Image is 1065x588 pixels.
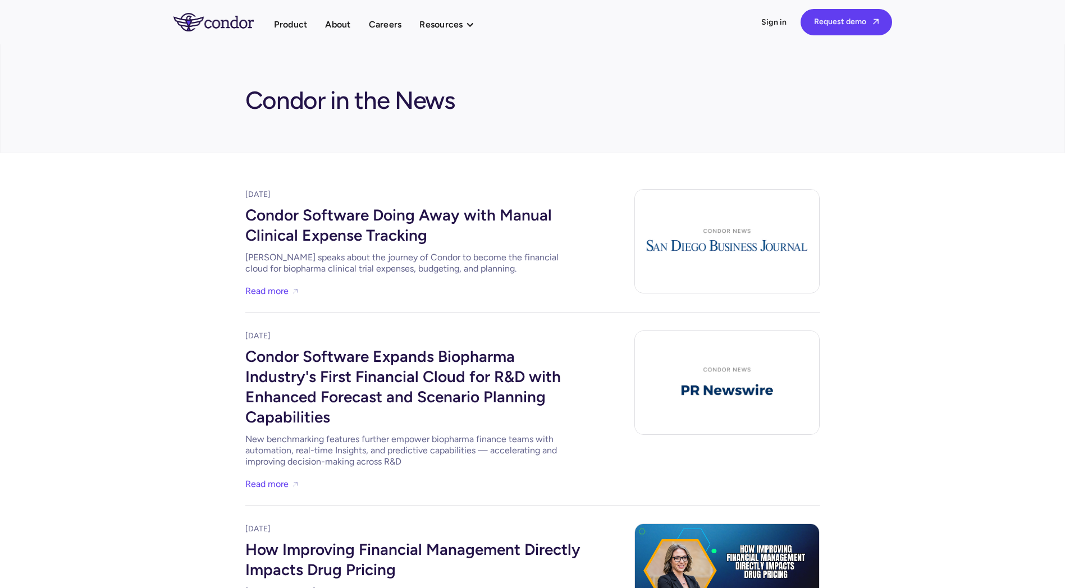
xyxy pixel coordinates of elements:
div: New benchmarking features further empower biopharma finance teams with automation, real-time Insi... [245,434,582,467]
a: Careers [369,17,402,32]
a: About [325,17,350,32]
h1: Condor in the News [245,80,455,116]
div: Condor Software Expands Biopharma Industry's First Financial Cloud for R&D with Enhanced Forecast... [245,342,582,429]
a: Request demo [801,9,892,35]
div: [DATE] [245,330,582,342]
div: [DATE] [245,189,582,200]
div: [DATE] [245,523,582,535]
div: Resources [419,17,463,32]
a: Sign in [761,17,787,28]
div: How Improving Financial Management Directly Impacts Drug Pricing [245,535,582,582]
a: Read more [245,283,289,298]
a: Product [274,17,308,32]
div: Resources [419,17,485,32]
a: home [173,13,274,31]
a: Read more [245,476,289,491]
span:  [873,18,879,25]
a: Condor Software Expands Biopharma Industry's First Financial Cloud for R&D with Enhanced Forecast... [245,342,582,467]
div: [PERSON_NAME] speaks about the journey of Condor to become the financial cloud for biopharma clin... [245,252,582,274]
a: Condor Software Doing Away with Manual Clinical Expense Tracking[PERSON_NAME] speaks about the jo... [245,200,582,274]
div: Condor Software Doing Away with Manual Clinical Expense Tracking [245,200,582,247]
